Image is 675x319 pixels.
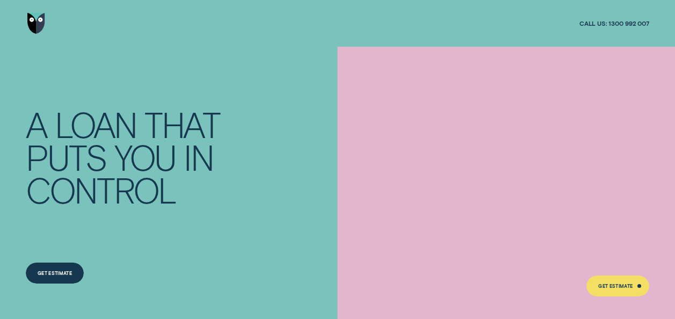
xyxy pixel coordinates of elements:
img: Wisr [27,13,45,34]
span: Call us: [579,19,607,27]
h4: A LOAN THAT PUTS YOU IN CONTROL [26,108,229,206]
a: Get Estimate [586,275,649,296]
a: Get Estimate [26,263,84,284]
a: Call us:1300 992 007 [579,19,649,27]
span: 1300 992 007 [608,19,649,27]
